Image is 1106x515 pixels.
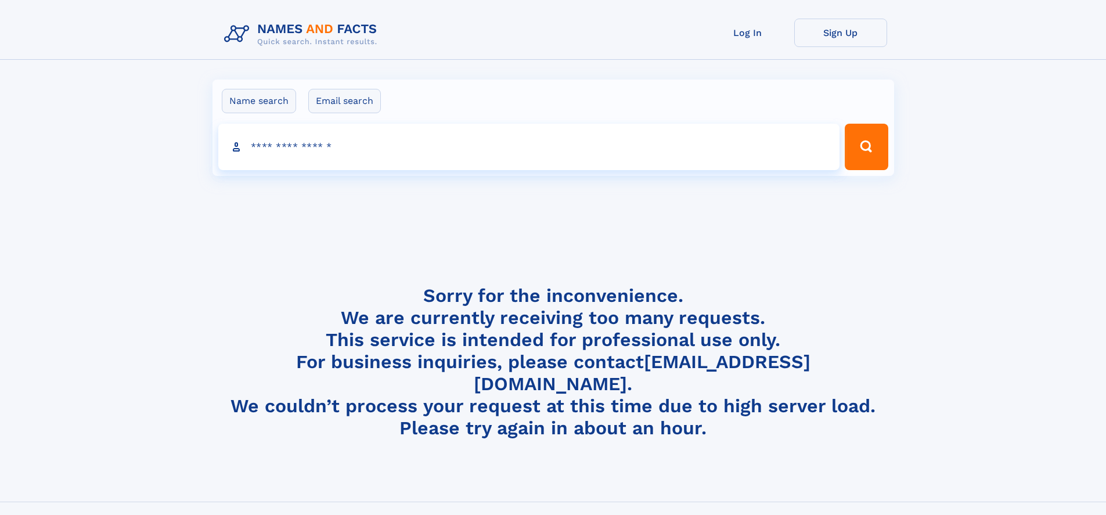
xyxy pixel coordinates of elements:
[845,124,888,170] button: Search Button
[219,19,387,50] img: Logo Names and Facts
[222,89,296,113] label: Name search
[308,89,381,113] label: Email search
[219,284,887,440] h4: Sorry for the inconvenience. We are currently receiving too many requests. This service is intend...
[218,124,840,170] input: search input
[474,351,810,395] a: [EMAIL_ADDRESS][DOMAIN_NAME]
[794,19,887,47] a: Sign Up
[701,19,794,47] a: Log In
